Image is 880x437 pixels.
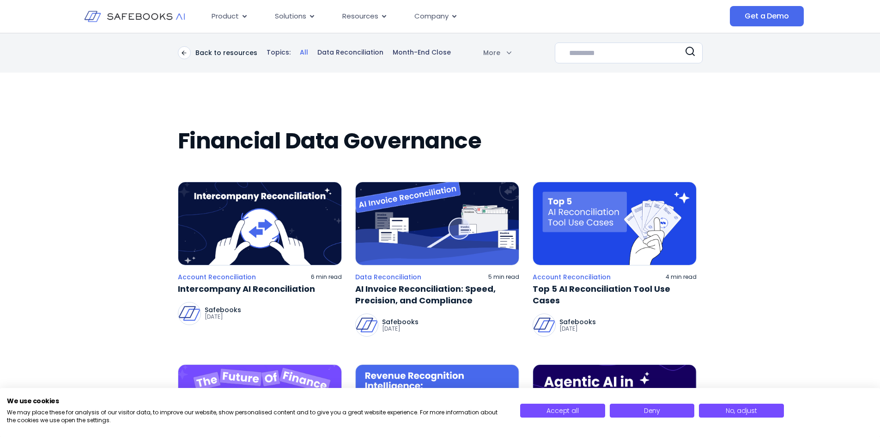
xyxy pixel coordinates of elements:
[317,48,383,57] a: Data Reconciliation
[7,397,506,405] h2: We use cookies
[382,319,419,325] p: Safebooks
[178,283,342,295] a: Intercompany AI Reconciliation
[356,314,378,336] img: Safebooks
[520,404,605,418] button: Accept all cookies
[533,182,697,265] img: a hand holding five cards with the words top 5 all recondition tool use
[178,128,703,154] h2: Financial Data Governance
[559,325,596,332] p: [DATE]
[195,49,257,57] p: Back to resources
[546,406,578,415] span: Accept all
[355,283,519,306] a: AI Invoice Reconciliation: Speed, Precision, and Compliance
[472,48,511,57] div: More
[267,48,291,57] p: Topics:
[533,283,697,306] a: Top 5 AI Reconciliation Tool Use Cases
[204,7,637,25] div: Menu Toggle
[730,6,803,26] a: Get a Demo
[212,11,239,22] span: Product
[300,48,308,57] a: All
[205,307,241,313] p: Safebooks
[488,273,519,281] p: 5 min read
[178,273,256,281] a: Account Reconciliation
[644,406,660,415] span: Deny
[533,314,555,336] img: Safebooks
[178,46,257,59] a: Back to resources
[204,7,637,25] nav: Menu
[355,182,519,265] img: a magnifying glass looking at an invoice recondition
[726,406,757,415] span: No, adjust
[275,11,306,22] span: Solutions
[393,48,451,57] a: Month-End Close
[533,273,611,281] a: Account Reconciliation
[666,273,697,281] p: 4 min read
[382,325,419,332] p: [DATE]
[559,319,596,325] p: Safebooks
[414,11,449,22] span: Company
[311,273,342,281] p: 6 min read
[699,404,783,418] button: Adjust cookie preferences
[7,409,506,425] p: We may place these for analysis of our visitor data, to improve our website, show personalised co...
[355,273,421,281] a: Data Reconciliation
[610,404,694,418] button: Deny all cookies
[178,182,342,265] img: two hands holding a ball with an arrow in it
[178,302,200,325] img: Safebooks
[745,12,789,21] span: Get a Demo
[342,11,378,22] span: Resources
[205,313,241,320] p: [DATE]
